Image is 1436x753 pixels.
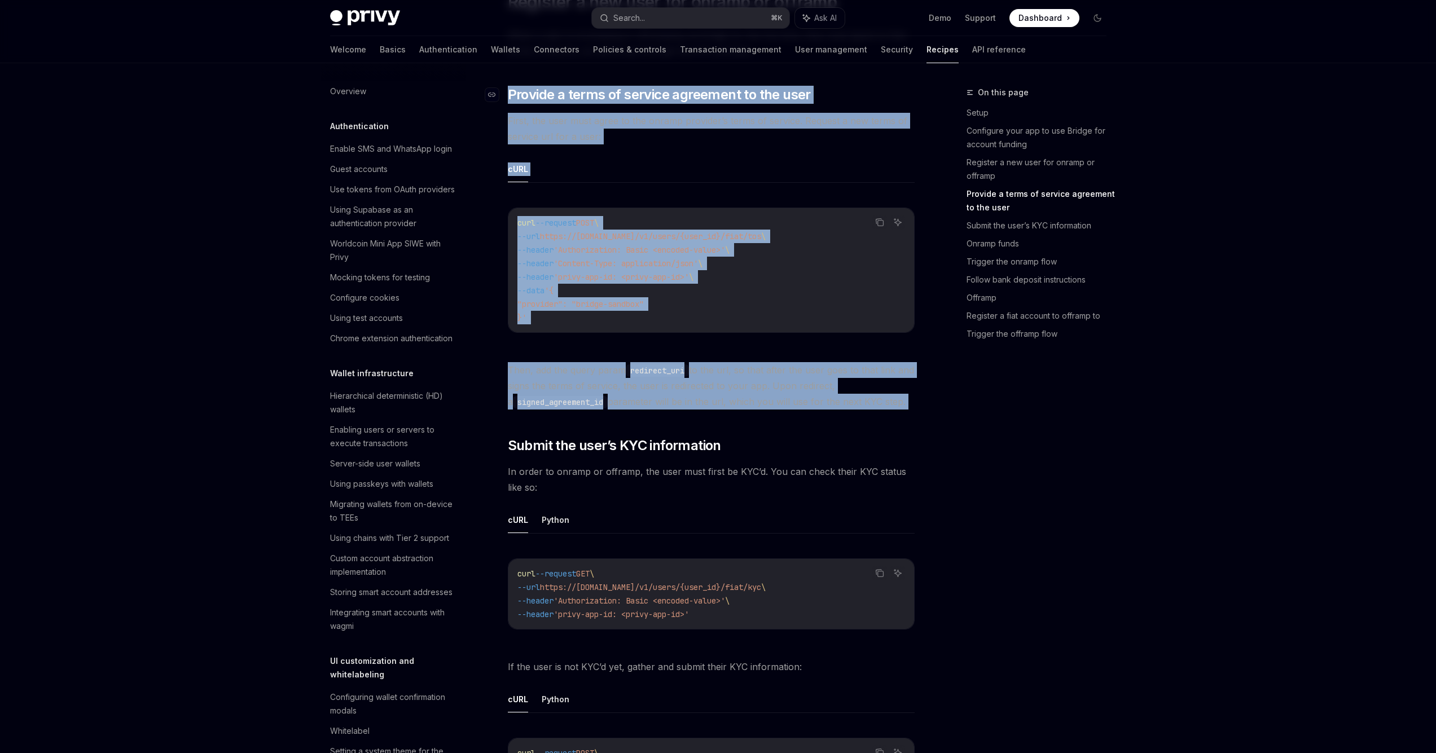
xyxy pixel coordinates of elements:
div: Storing smart account addresses [330,585,453,599]
button: Ask AI [890,215,905,230]
a: Using Supabase as an authentication provider [321,200,466,234]
span: \ [590,569,594,579]
a: Storing smart account addresses [321,582,466,602]
button: Ask AI [795,8,845,28]
a: Provide a terms of service agreement to the user [967,185,1116,217]
span: \ [725,245,730,255]
span: \ [725,596,730,606]
button: cURL [508,156,528,182]
span: \ [594,218,599,228]
a: Mocking tokens for testing [321,267,466,288]
a: Worldcoin Mini App SIWE with Privy [321,234,466,267]
button: Python [542,686,569,712]
span: POST [576,218,594,228]
span: 'privy-app-id: <privy-app-id>' [554,272,689,282]
a: Recipes [926,36,959,63]
button: Copy the contents from the code block [872,566,887,580]
h5: Wallet infrastructure [330,367,414,380]
a: Trigger the offramp flow [967,325,1116,343]
span: "provider": "bridge-sandbox" [517,299,644,309]
span: --data [517,285,544,296]
button: Ask AI [890,566,905,580]
span: --url [517,231,540,241]
a: Chrome extension authentication [321,328,466,349]
a: Register a new user for onramp or offramp [967,153,1116,185]
a: Enable SMS and WhatsApp login [321,139,466,159]
div: Enable SMS and WhatsApp login [330,142,452,156]
a: Connectors [534,36,579,63]
a: Demo [929,12,951,24]
span: Then, add the query param to the url, so that after the user goes to that link and signs the term... [508,362,915,409]
span: }' [517,312,526,323]
a: User management [795,36,867,63]
a: Dashboard [1009,9,1079,27]
span: Provide a terms of service agreement to the user [508,86,811,104]
a: Guest accounts [321,159,466,179]
div: Guest accounts [330,162,388,176]
span: ⌘ K [771,14,783,23]
a: Configuring wallet confirmation modals [321,687,466,721]
h5: Authentication [330,120,389,133]
a: Trigger the onramp flow [967,253,1116,271]
div: Overview [330,85,366,98]
div: Migrating wallets from on-device to TEEs [330,497,459,525]
a: API reference [972,36,1026,63]
div: Search... [613,11,645,25]
button: Toggle dark mode [1088,9,1106,27]
a: Configure your app to use Bridge for account funding [967,122,1116,153]
span: https://[DOMAIN_NAME]/v1/users/{user_id}/fiat/kyc [540,582,761,592]
div: Enabling users or servers to execute transactions [330,423,459,450]
a: Support [965,12,996,24]
a: Migrating wallets from on-device to TEEs [321,494,466,528]
span: 'Authorization: Basic <encoded-value>' [554,596,725,606]
span: --header [517,609,554,619]
div: Configuring wallet confirmation modals [330,690,459,717]
span: Dashboard [1018,12,1062,24]
a: Policies & controls [593,36,666,63]
span: --request [535,569,576,579]
a: Register a fiat account to offramp to [967,307,1116,325]
a: Using chains with Tier 2 support [321,528,466,548]
a: Authentication [419,36,477,63]
span: In order to onramp or offramp, the user must first be KYC’d. You can check their KYC status like so: [508,464,915,495]
a: Onramp funds [967,235,1116,253]
a: Basics [380,36,406,63]
a: Setup [967,104,1116,122]
span: --header [517,596,554,606]
div: Server-side user wallets [330,457,420,470]
span: --header [517,272,554,282]
a: Configure cookies [321,288,466,308]
div: Using test accounts [330,311,403,325]
code: signed_agreement_id [513,396,608,408]
span: Ask AI [814,12,837,24]
a: Transaction management [680,36,781,63]
a: Server-side user wallets [321,453,466,474]
div: Chrome extension authentication [330,332,453,345]
h5: UI customization and whitelabeling [330,654,466,681]
button: Copy the contents from the code block [872,215,887,230]
span: Submit the user’s KYC information [508,437,721,455]
a: Using passkeys with wallets [321,474,466,494]
button: cURL [508,507,528,533]
div: Using Supabase as an authentication provider [330,203,459,230]
a: Navigate to header [485,86,508,104]
a: Use tokens from OAuth providers [321,179,466,200]
span: GET [576,569,590,579]
button: Python [542,507,569,533]
a: Submit the user’s KYC information [967,217,1116,235]
span: 'Authorization: Basic <encoded-value>' [554,245,725,255]
span: https://[DOMAIN_NAME]/v1/users/{user_id}/fiat/tos [540,231,761,241]
div: Custom account abstraction implementation [330,552,459,579]
img: dark logo [330,10,400,26]
span: --header [517,245,554,255]
div: Mocking tokens for testing [330,271,430,284]
a: Using test accounts [321,308,466,328]
a: Welcome [330,36,366,63]
a: Wallets [491,36,520,63]
div: Integrating smart accounts with wagmi [330,606,459,633]
button: Search...⌘K [592,8,789,28]
span: --url [517,582,540,592]
span: '{ [544,285,554,296]
div: Whitelabel [330,724,370,738]
a: Overview [321,81,466,102]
